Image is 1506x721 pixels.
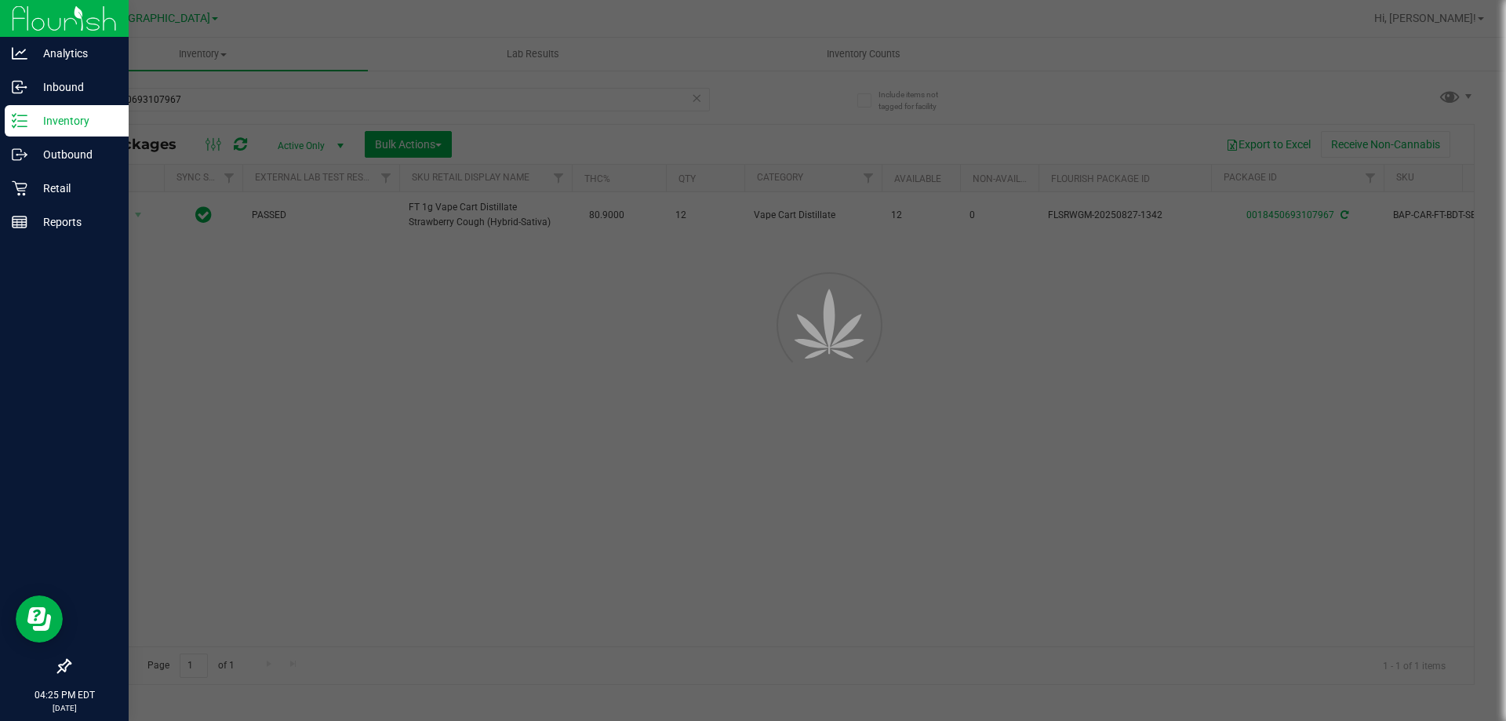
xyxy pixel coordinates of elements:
p: Analytics [27,44,122,63]
inline-svg: Inbound [12,79,27,95]
p: Inbound [27,78,122,96]
p: 04:25 PM EDT [7,688,122,702]
inline-svg: Retail [12,180,27,196]
p: Inventory [27,111,122,130]
p: Reports [27,213,122,231]
inline-svg: Inventory [12,113,27,129]
inline-svg: Reports [12,214,27,230]
p: [DATE] [7,702,122,714]
inline-svg: Outbound [12,147,27,162]
iframe: Resource center [16,595,63,643]
p: Retail [27,179,122,198]
p: Outbound [27,145,122,164]
inline-svg: Analytics [12,46,27,61]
